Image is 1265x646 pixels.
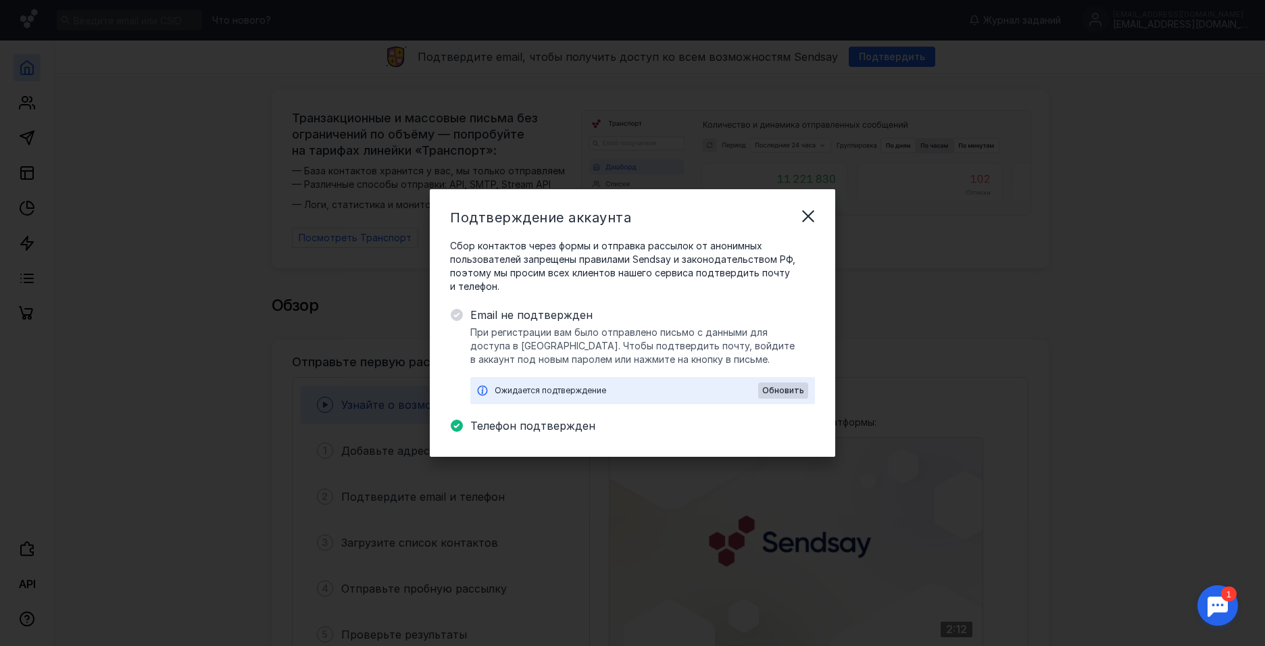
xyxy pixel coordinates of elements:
[450,209,631,226] span: Подтверждение аккаунта
[758,382,808,399] button: Обновить
[762,386,804,395] span: Обновить
[30,8,46,23] div: 1
[470,326,815,366] span: При регистрации вам было отправлено письмо с данными для доступа в [GEOGRAPHIC_DATA]. Чтобы подтв...
[495,384,758,397] div: Ожидается подтверждение
[450,239,815,293] span: Сбор контактов через формы и отправка рассылок от анонимных пользователей запрещены правилами Sen...
[470,418,815,434] span: Телефон подтвержден
[470,307,815,323] span: Email не подтвержден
